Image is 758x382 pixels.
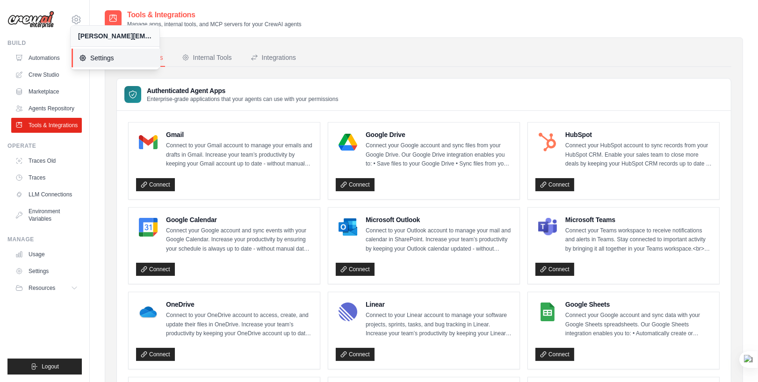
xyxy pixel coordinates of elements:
[166,300,312,309] h4: OneDrive
[7,39,82,47] div: Build
[339,133,357,151] img: Google Drive Logo
[166,130,312,139] h4: Gmail
[7,236,82,243] div: Manage
[366,311,512,339] p: Connect to your Linear account to manage your software projects, sprints, tasks, and bug tracking...
[72,49,160,67] a: Settings
[11,84,82,99] a: Marketplace
[79,53,153,63] span: Settings
[339,218,357,237] img: Microsoft Outlook Logo
[11,153,82,168] a: Traces Old
[166,226,312,254] p: Connect your Google account and sync events with your Google Calendar. Increase your productivity...
[182,53,232,62] div: Internal Tools
[366,300,512,309] h4: Linear
[147,95,339,103] p: Enterprise-grade applications that your agents can use with your permissions
[136,178,175,191] a: Connect
[535,348,574,361] a: Connect
[11,204,82,226] a: Environment Variables
[127,21,302,28] p: Manage apps, internal tools, and MCP servers for your CrewAI agents
[7,142,82,150] div: Operate
[139,133,158,151] img: Gmail Logo
[42,363,59,370] span: Logout
[147,86,339,95] h3: Authenticated Agent Apps
[336,263,375,276] a: Connect
[127,9,302,21] h2: Tools & Integrations
[11,67,82,82] a: Crew Studio
[11,281,82,296] button: Resources
[565,311,712,339] p: Connect your Google account and sync data with your Google Sheets spreadsheets. Our Google Sheets...
[7,11,54,29] img: Logo
[136,348,175,361] a: Connect
[565,130,712,139] h4: HubSpot
[538,133,557,151] img: HubSpot Logo
[11,264,82,279] a: Settings
[336,348,375,361] a: Connect
[249,49,298,67] button: Integrations
[565,300,712,309] h4: Google Sheets
[535,178,574,191] a: Connect
[11,50,82,65] a: Automations
[538,303,557,321] img: Google Sheets Logo
[366,130,512,139] h4: Google Drive
[11,170,82,185] a: Traces
[11,187,82,202] a: LLM Connections
[336,178,375,191] a: Connect
[339,303,357,321] img: Linear Logo
[136,263,175,276] a: Connect
[538,218,557,237] img: Microsoft Teams Logo
[565,215,712,224] h4: Microsoft Teams
[78,31,152,41] div: [PERSON_NAME][EMAIL_ADDRESS][DOMAIN_NAME]
[180,49,234,67] button: Internal Tools
[7,359,82,375] button: Logout
[565,226,712,254] p: Connect your Teams workspace to receive notifications and alerts in Teams. Stay connected to impo...
[166,311,312,339] p: Connect to your OneDrive account to access, create, and update their files in OneDrive. Increase ...
[366,226,512,254] p: Connect to your Outlook account to manage your mail and calendar in SharePoint. Increase your tea...
[535,263,574,276] a: Connect
[11,101,82,116] a: Agents Repository
[565,141,712,169] p: Connect your HubSpot account to sync records from your HubSpot CRM. Enable your sales team to clo...
[366,215,512,224] h4: Microsoft Outlook
[366,141,512,169] p: Connect your Google account and sync files from your Google Drive. Our Google Drive integration e...
[251,53,296,62] div: Integrations
[29,284,55,292] span: Resources
[166,215,312,224] h4: Google Calendar
[11,247,82,262] a: Usage
[11,118,82,133] a: Tools & Integrations
[166,141,312,169] p: Connect to your Gmail account to manage your emails and drafts in Gmail. Increase your team’s pro...
[139,303,158,321] img: OneDrive Logo
[139,218,158,237] img: Google Calendar Logo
